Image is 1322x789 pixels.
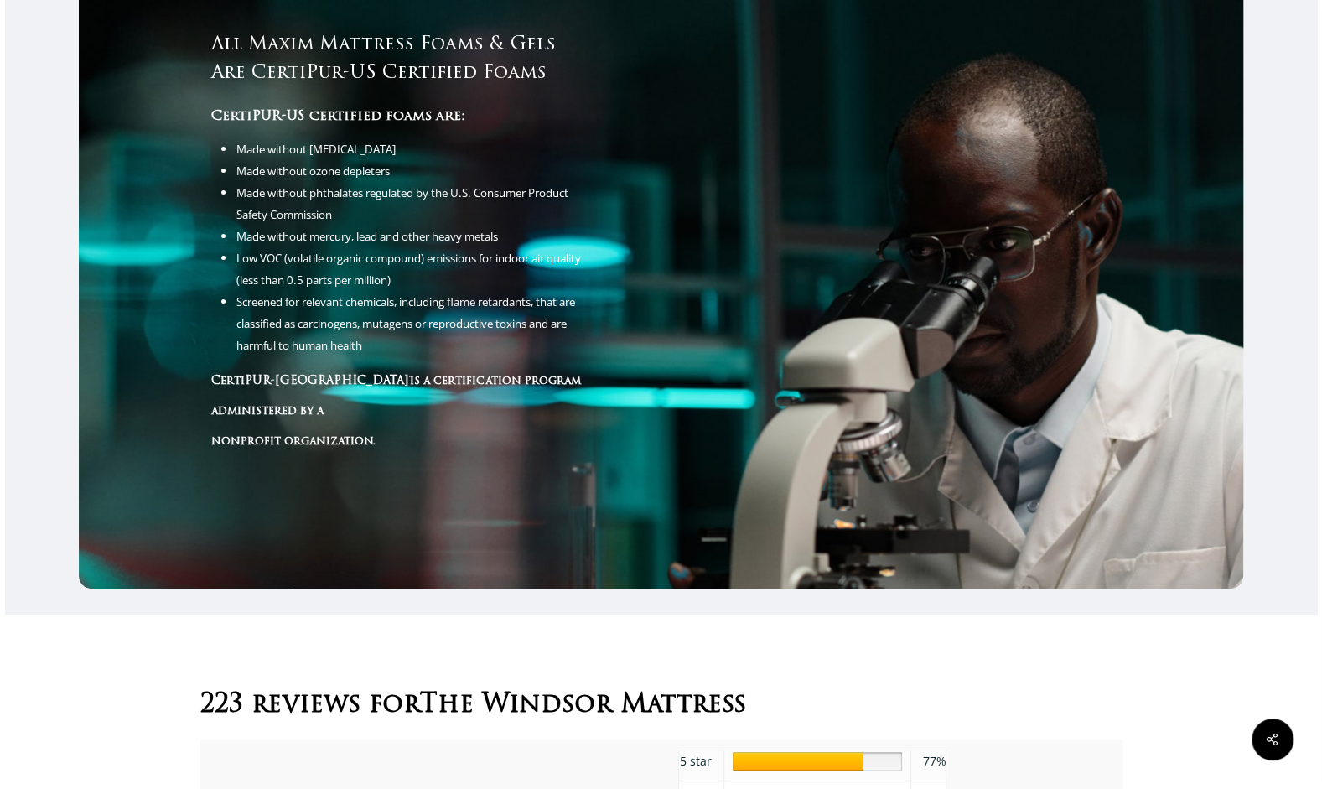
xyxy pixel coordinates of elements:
[200,689,1122,723] h2: 223 reviews for
[679,753,711,769] span: 5 star
[420,693,746,719] span: The Windsor Mattress
[236,142,395,157] span: Made without [MEDICAL_DATA]
[922,753,946,769] span: 77%
[236,294,574,353] span: Screened for relevant chemicals, including flame retardants, that are classified as carcinogens, ...
[236,185,568,222] span: Made without phthalates regulated by the U.S. Consumer Product Safety Commission
[210,376,580,417] span: CertiPUR-[GEOGRAPHIC_DATA] is a certification program administered by a
[236,229,497,244] span: Made without mercury, lead and other heavy metals
[210,110,464,123] span: CertiPUR-US certified foams are:
[236,164,389,179] span: Made without ozone depleters
[236,251,580,288] span: Low VOC (volatile organic compound) emissions for indoor air quality (less than 0.5 parts per mil...
[733,752,863,771] div: 77
[210,31,581,88] h3: All Maxim Mattress Foams & Gels Are CertiPur-US Certified Foams
[210,436,375,447] span: nonprofit organization.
